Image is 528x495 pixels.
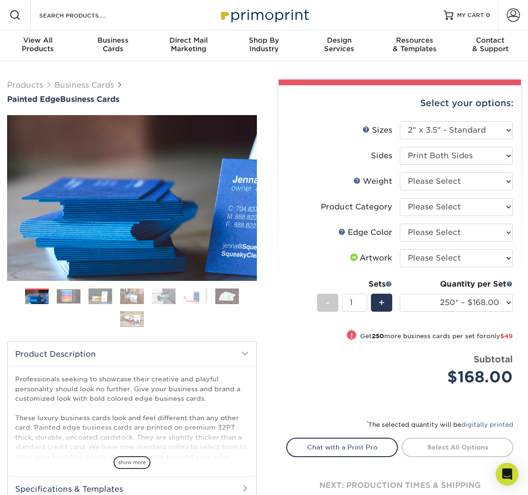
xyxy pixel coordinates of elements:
div: Artwork [348,252,392,264]
span: + [378,296,385,310]
img: Business Cards 01 [25,285,49,309]
img: Painted Edge 01 [7,73,257,323]
img: Business Cards 07 [215,288,239,305]
a: Direct MailMarketing [151,30,226,61]
span: - [326,296,330,310]
span: show more [114,456,150,469]
div: Sides [371,150,392,162]
div: Weight [353,176,392,187]
strong: Subtotal [474,354,513,364]
img: Primoprint [217,5,311,25]
div: Select your options: [286,85,513,121]
span: MY CART [457,11,484,19]
small: The selected quantity will be [366,421,513,428]
h1: Business Cards [7,95,257,104]
span: 0 [486,12,490,18]
div: Marketing [151,36,226,53]
a: Painted EdgeBusiness Cards [7,95,257,104]
img: Business Cards 02 [57,289,80,304]
small: Get more business cards per set for [360,333,513,342]
a: Contact& Support [453,30,528,61]
a: DesignServices [302,30,377,61]
div: Product Category [321,201,392,213]
div: Cards [75,36,150,53]
div: $168.00 [407,366,513,388]
span: Resources [377,36,452,45]
span: Design [302,36,377,45]
a: Shop ByIndustry [226,30,301,61]
span: Contact [453,36,528,45]
div: Edge Color [338,227,392,238]
div: Services [302,36,377,53]
a: Business Cards [54,81,114,90]
div: Sets [317,279,392,290]
span: Business [75,36,150,45]
a: Select All Options [402,438,513,457]
span: only [486,333,513,340]
img: Business Cards 06 [184,288,207,305]
div: Industry [226,36,301,53]
span: ! [351,331,353,341]
span: Shop By [226,36,301,45]
div: & Support [453,36,528,53]
span: $49 [500,333,513,340]
img: Business Cards 04 [120,288,144,305]
div: Quantity per Set [400,279,513,290]
input: SEARCH PRODUCTS..... [38,9,131,21]
h2: Product Description [8,342,256,366]
div: & Templates [377,36,452,53]
strong: 250 [372,333,384,340]
a: digitally printed [461,421,513,428]
div: Open Intercom Messenger [496,463,519,486]
span: Painted Edge [7,95,60,104]
img: Business Cards 08 [120,311,144,327]
img: Business Cards 05 [152,288,176,305]
div: Sizes [362,125,392,136]
a: Resources& Templates [377,30,452,61]
a: BusinessCards [75,30,150,61]
a: Chat with a Print Pro [286,438,398,457]
a: Products [7,81,43,90]
img: Business Cards 03 [88,288,112,305]
span: Direct Mail [151,36,226,45]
